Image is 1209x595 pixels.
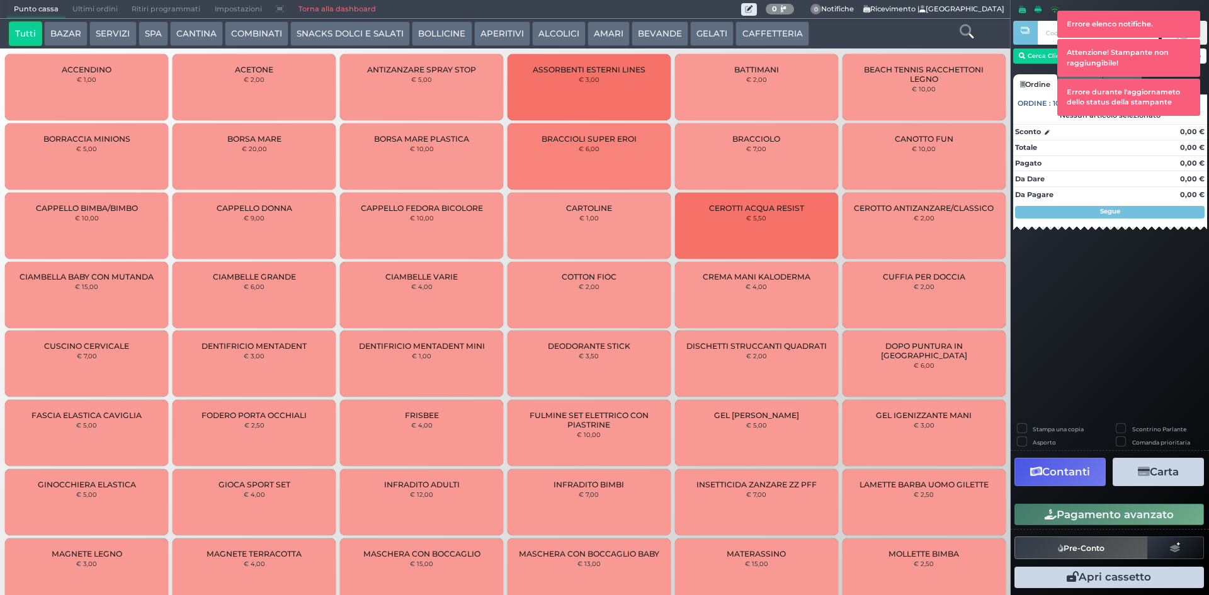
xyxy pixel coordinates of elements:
strong: 0,00 € [1180,127,1205,136]
div: Attenzione! Stampante non raggiungibile! [1058,40,1200,76]
strong: Segue [1100,207,1120,215]
small: € 10,00 [912,145,936,152]
span: CAPPELLO FEDORA BICOLORE [361,203,483,213]
small: € 15,00 [75,283,98,290]
small: € 7,00 [77,352,97,360]
span: CAPPELLO BIMBA/BIMBO [36,203,138,213]
span: CUSCINO CERVICALE [44,341,129,351]
span: MAGNETE LEGNO [52,549,122,558]
span: 0 [810,4,822,15]
b: 0 [772,4,777,13]
small: € 10,00 [577,431,601,438]
span: MOLLETTE BIMBA [888,549,959,558]
small: € 15,00 [745,560,768,567]
a: Torna alla dashboard [291,1,382,18]
span: FRISBEE [405,411,439,420]
label: Scontrino Parlante [1132,425,1186,433]
small: € 12,00 [410,490,433,498]
small: € 5,00 [76,490,97,498]
button: SNACKS DOLCI E SALATI [290,21,410,47]
small: € 6,00 [579,145,599,152]
button: Carta [1113,458,1204,486]
span: DENTIFRICIO MENTADENT MINI [359,341,485,351]
a: Ordine [1013,74,1057,94]
strong: Sconto [1015,127,1041,137]
small: € 1,00 [77,76,96,83]
strong: Totale [1015,143,1037,152]
small: € 1,00 [412,352,431,360]
span: Punto cassa [7,1,65,18]
span: FASCIA ELASTICA CAVIGLIA [31,411,142,420]
span: CEROTTI ACQUA RESIST [709,203,804,213]
strong: Da Pagare [1015,190,1053,199]
button: Tutti [9,21,42,47]
small: € 2,00 [914,214,934,222]
div: Errore elenco notifiche. [1058,11,1200,37]
small: € 3,00 [579,76,599,83]
span: ACETONE [235,65,273,74]
small: € 10,00 [410,145,434,152]
button: Pre-Conto [1014,536,1148,559]
button: CANTINA [170,21,223,47]
span: BEACH TENNIS RACCHETTONI LEGNO [853,65,994,84]
button: Cerca Cliente [1013,48,1077,64]
div: Nessun articolo selezionato [1013,111,1207,120]
small: € 2,00 [746,76,767,83]
small: € 5,00 [746,421,767,429]
strong: 0,00 € [1180,143,1205,152]
small: € 5,50 [746,214,766,222]
strong: 0,00 € [1180,174,1205,183]
span: BORRACCIA MINIONS [43,134,130,144]
button: Apri cassetto [1014,567,1204,588]
small: € 5,00 [76,145,97,152]
small: € 6,00 [244,283,264,290]
span: FODERO PORTA OCCHIALI [201,411,307,420]
span: BRACCIOLI SUPER EROI [542,134,637,144]
small: € 3,00 [76,560,97,567]
span: DISCHETTI STRUCCANTI QUADRATI [686,341,827,351]
div: Errore durante l'aggiornameto dello status della stampante [1058,79,1200,116]
label: Stampa una copia [1033,425,1084,433]
button: ALCOLICI [532,21,586,47]
small: € 4,00 [244,490,265,498]
button: Contanti [1014,458,1106,486]
small: € 7,00 [579,490,599,498]
span: GINOCCHIERA ELASTICA [38,480,136,489]
span: DEODORANTE STICK [548,341,630,351]
small: € 2,00 [244,76,264,83]
span: ASSORBENTI ESTERNI LINES [533,65,645,74]
button: SERVIZI [89,21,136,47]
button: BAZAR [44,21,88,47]
span: MAGNETE TERRACOTTA [207,549,302,558]
strong: Pagato [1015,159,1042,167]
span: CARTOLINE [566,203,612,213]
span: GEL IGENIZZANTE MANI [876,411,972,420]
small: € 10,00 [410,214,434,222]
span: Ordine : [1018,98,1051,109]
small: € 2,00 [746,352,767,360]
label: Asporto [1033,438,1056,446]
strong: 0,00 € [1180,159,1205,167]
span: DOPO PUNTURA IN [GEOGRAPHIC_DATA] [853,341,994,360]
small: € 5,00 [76,421,97,429]
strong: 0,00 € [1180,190,1205,199]
span: BORSA MARE [227,134,281,144]
input: Codice Cliente [1038,21,1158,45]
button: BOLLICINE [412,21,472,47]
span: MASCHERA CON BOCCAGLIO [363,549,480,558]
span: ANTIZANZARE SPRAY STOP [367,65,476,74]
button: Pagamento avanzato [1014,504,1204,525]
span: Ultimi ordini [65,1,125,18]
span: CIAMBELLE GRANDE [213,272,296,281]
small: € 20,00 [242,145,267,152]
button: AMARI [587,21,630,47]
span: MATERASSINO [727,549,786,558]
span: COTTON FIOC [562,272,616,281]
small: € 6,00 [914,361,934,369]
span: INFRADITO BIMBI [553,480,624,489]
span: CEROTTO ANTIZANZARE/CLASSICO [854,203,994,213]
button: CAFFETTERIA [735,21,809,47]
small: € 13,00 [577,560,601,567]
small: € 7,00 [746,490,766,498]
small: € 4,00 [244,560,265,567]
